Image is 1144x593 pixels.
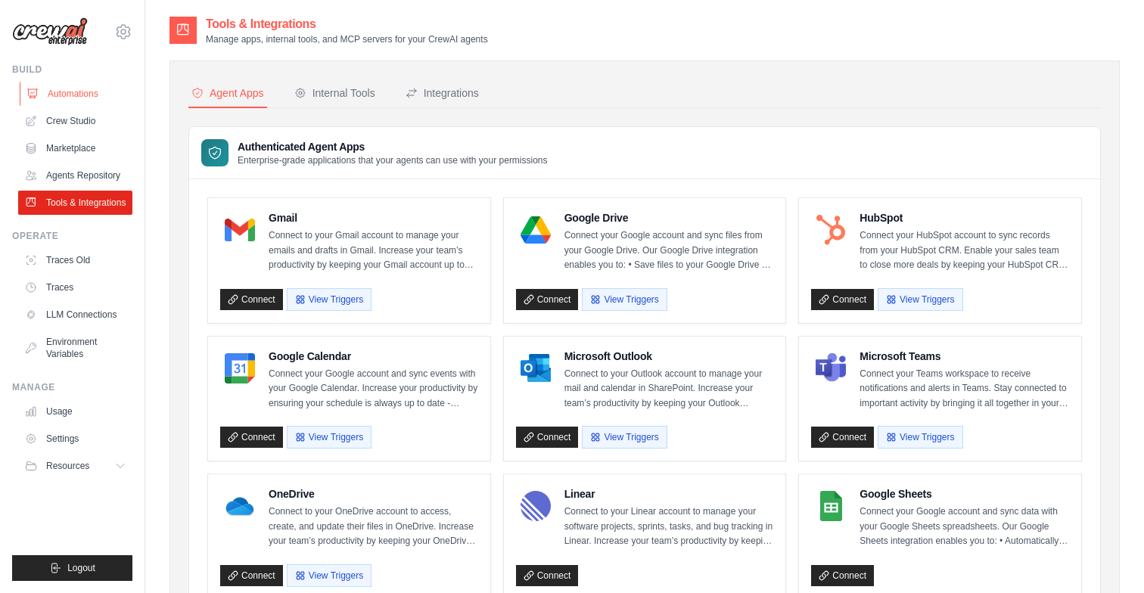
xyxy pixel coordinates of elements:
[12,64,132,76] div: Build
[18,109,132,133] a: Crew Studio
[269,210,478,225] h4: Gmail
[18,330,132,366] a: Environment Variables
[521,215,551,245] img: Google Drive Logo
[269,486,478,501] h4: OneDrive
[18,427,132,451] a: Settings
[582,288,667,311] button: View Triggers
[269,349,478,364] h4: Google Calendar
[811,289,874,310] a: Connect
[191,85,264,101] div: Agent Apps
[564,486,774,501] h4: Linear
[582,426,667,449] button: View Triggers
[860,210,1069,225] h4: HubSpot
[12,17,88,46] img: Logo
[269,505,478,549] p: Connect to your OneDrive account to access, create, and update their files in OneDrive. Increase ...
[811,565,874,586] a: Connect
[18,191,132,215] a: Tools & Integrations
[860,349,1069,364] h4: Microsoft Teams
[294,85,375,101] div: Internal Tools
[67,562,95,574] span: Logout
[206,33,488,45] p: Manage apps, internal tools, and MCP servers for your CrewAI agents
[220,427,283,448] a: Connect
[860,228,1069,273] p: Connect your HubSpot account to sync records from your HubSpot CRM. Enable your sales team to clo...
[816,491,846,521] img: Google Sheets Logo
[12,555,132,581] button: Logout
[816,353,846,383] img: Microsoft Teams Logo
[18,163,132,188] a: Agents Repository
[564,505,774,549] p: Connect to your Linear account to manage your software projects, sprints, tasks, and bug tracking...
[269,228,478,273] p: Connect to your Gmail account to manage your emails and drafts in Gmail. Increase your team’s pro...
[860,505,1069,549] p: Connect your Google account and sync data with your Google Sheets spreadsheets. Our Google Sheets...
[18,454,132,478] button: Resources
[20,82,134,106] a: Automations
[516,565,579,586] a: Connect
[238,139,548,154] h3: Authenticated Agent Apps
[564,210,774,225] h4: Google Drive
[403,79,482,108] button: Integrations
[287,288,371,311] button: View Triggers
[521,353,551,383] img: Microsoft Outlook Logo
[225,353,255,383] img: Google Calendar Logo
[516,289,579,310] a: Connect
[291,79,378,108] button: Internal Tools
[406,85,479,101] div: Integrations
[206,15,488,33] h2: Tools & Integrations
[220,289,283,310] a: Connect
[18,275,132,300] a: Traces
[287,564,371,587] button: View Triggers
[46,460,89,472] span: Resources
[18,248,132,272] a: Traces Old
[860,486,1069,501] h4: Google Sheets
[516,427,579,448] a: Connect
[12,381,132,393] div: Manage
[811,427,874,448] a: Connect
[220,565,283,586] a: Connect
[188,79,267,108] button: Agent Apps
[860,367,1069,411] p: Connect your Teams workspace to receive notifications and alerts in Teams. Stay connected to impo...
[12,230,132,242] div: Operate
[564,367,774,411] p: Connect to your Outlook account to manage your mail and calendar in SharePoint. Increase your tea...
[564,349,774,364] h4: Microsoft Outlook
[564,228,774,273] p: Connect your Google account and sync files from your Google Drive. Our Google Drive integration e...
[269,367,478,411] p: Connect your Google account and sync events with your Google Calendar. Increase your productivity...
[225,491,255,521] img: OneDrive Logo
[878,426,962,449] button: View Triggers
[18,399,132,424] a: Usage
[816,215,846,245] img: HubSpot Logo
[878,288,962,311] button: View Triggers
[18,136,132,160] a: Marketplace
[18,303,132,327] a: LLM Connections
[238,154,548,166] p: Enterprise-grade applications that your agents can use with your permissions
[287,426,371,449] button: View Triggers
[225,215,255,245] img: Gmail Logo
[521,491,551,521] img: Linear Logo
